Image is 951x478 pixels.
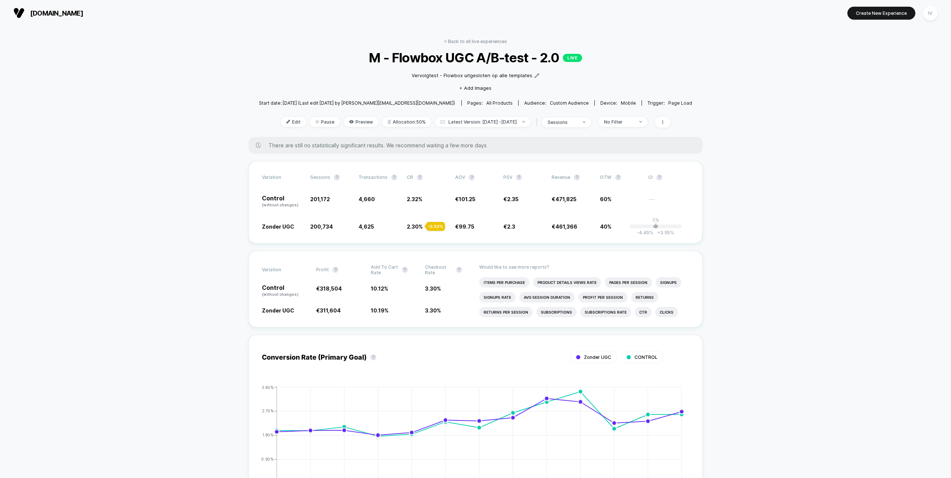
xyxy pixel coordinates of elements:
[262,174,303,180] span: Variation
[425,307,441,314] span: 3.30 %
[652,217,659,223] p: 0%
[456,267,462,273] button: ?
[657,230,660,235] span: +
[455,196,475,202] span: €
[656,277,681,288] li: Signups
[371,264,398,275] span: Add To Cart Rate
[637,230,653,235] span: -4.45 %
[310,223,333,230] span: 200,734
[503,196,519,202] span: €
[262,307,294,314] span: Zonder UGC
[281,117,306,127] span: Edit
[550,100,589,106] span: Custom Audience
[334,174,340,180] button: ?
[344,117,379,127] span: Preview
[286,120,290,124] img: edit
[425,264,452,275] span: Checkout Rate
[262,457,274,461] tspan: 0.90%
[634,354,658,360] span: CONTROL
[441,120,445,124] img: calendar
[578,292,627,302] li: Profit Per Session
[320,307,341,314] span: 311,604
[358,196,375,202] span: 4,660
[459,223,474,230] span: 99.75
[417,174,423,180] button: ?
[548,119,577,125] div: sessions
[534,117,542,128] span: |
[11,7,85,19] button: [DOMAIN_NAME]
[435,117,530,127] span: Latest Version: [DATE] - [DATE]
[407,223,423,230] span: 2.30 %
[388,120,391,124] img: rebalance
[563,54,582,62] p: LIVE
[444,39,507,44] a: < Back to all live experiences
[459,196,475,202] span: 101.25
[648,197,689,208] span: ---
[358,174,387,180] span: Transactions
[407,196,422,202] span: 2.32 %
[280,50,671,65] span: M - Flowbox UGC A/B-test - 2.0
[594,100,642,106] span: Device:
[479,307,533,317] li: Returns Per Session
[262,292,298,297] span: (without changes)
[631,292,658,302] li: Returns
[600,196,611,202] span: 60%
[316,307,341,314] span: €
[262,385,274,389] tspan: 3.60%
[507,196,519,202] span: 2.35
[316,285,342,292] span: €
[13,7,25,19] img: Visually logo
[605,277,652,288] li: Pages Per Session
[635,307,652,317] li: Ctr
[262,264,303,275] span: Variation
[655,307,678,317] li: Clicks
[648,174,689,180] span: CI
[262,223,294,230] span: Zonder UGC
[555,223,577,230] span: 461,366
[382,117,431,127] span: Allocation: 50%
[262,203,298,207] span: (without changes)
[269,142,688,148] span: There are still no statistically significant results. We recommend waiting a few more days
[30,9,83,17] span: [DOMAIN_NAME]
[479,277,529,288] li: Items Per Purchase
[262,409,274,413] tspan: 2.70%
[655,223,657,228] p: |
[647,100,692,106] div: Trigger:
[653,230,674,235] span: 3.55 %
[621,100,636,106] span: mobile
[552,174,570,180] span: Revenue
[371,285,388,292] span: 10.12 %
[615,174,621,180] button: ?
[921,6,940,21] button: IV
[262,285,309,297] p: Control
[469,174,475,180] button: ?
[600,223,611,230] span: 40%
[412,72,532,79] span: Vervolgtest - Flowbox uitgesloten op alle templates
[604,119,634,125] div: No Filter
[425,285,441,292] span: 3.30 %
[320,285,342,292] span: 318,504
[847,7,915,20] button: Create New Experience
[370,354,376,360] button: ?
[407,174,413,180] span: CR
[583,121,585,123] img: end
[479,264,689,270] p: Would like to see more reports?
[668,100,692,106] span: Page Load
[552,196,577,202] span: €
[580,307,631,317] li: Subscriptions Rate
[639,121,642,122] img: end
[455,174,465,180] span: AOV
[259,100,455,106] span: Start date: [DATE] (Last edit [DATE] by [PERSON_NAME][EMAIL_ADDRESS][DOMAIN_NAME])
[923,6,938,20] div: IV
[519,292,575,302] li: Avg Session Duration
[402,267,408,273] button: ?
[310,174,330,180] span: Sessions
[455,223,474,230] span: €
[310,196,330,202] span: 201,172
[555,196,577,202] span: 471,825
[262,433,274,437] tspan: 1.80%
[524,100,589,106] div: Audience:
[522,121,525,122] img: end
[315,120,319,124] img: end
[533,277,601,288] li: Product Details Views Rate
